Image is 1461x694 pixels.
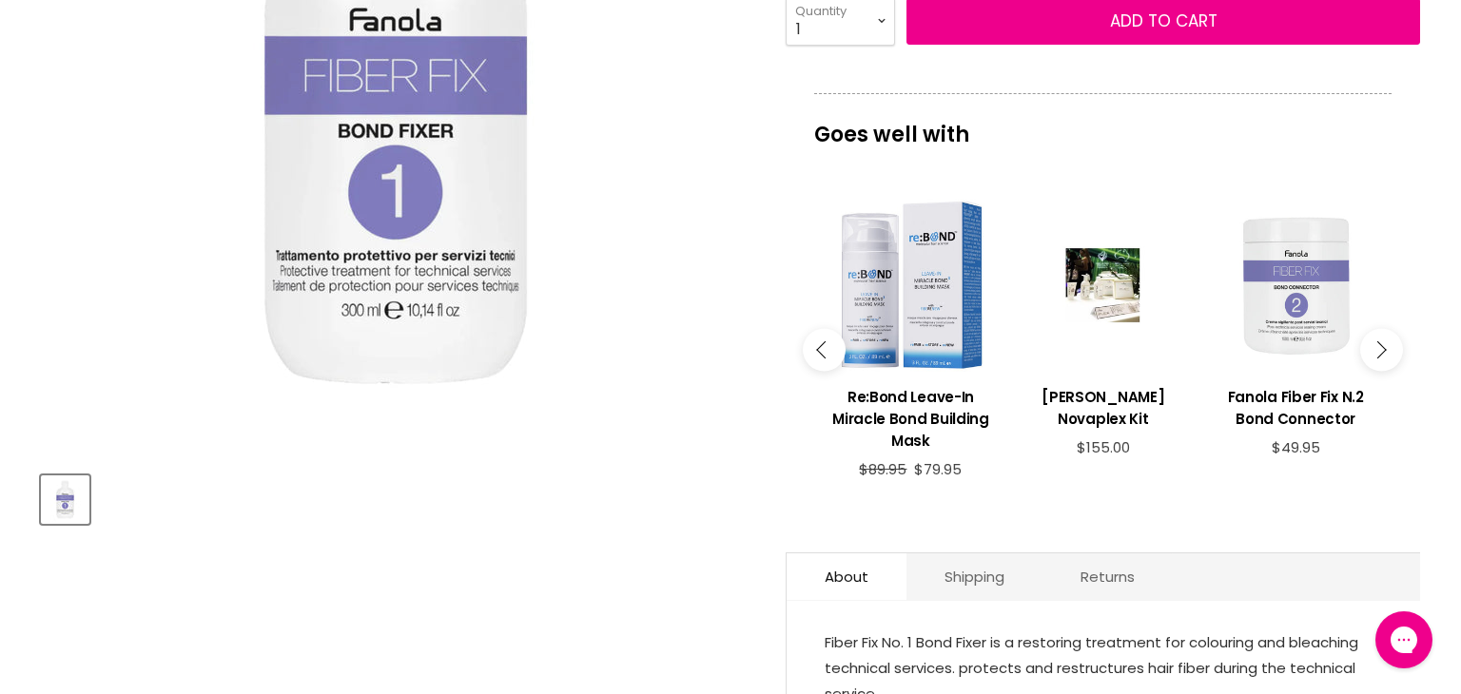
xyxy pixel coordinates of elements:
[824,386,997,452] h3: Re:Bond Leave-In Miracle Bond Building Mask
[1366,605,1442,675] iframe: Gorgias live chat messenger
[1077,437,1130,457] span: $155.00
[914,459,962,479] span: $79.95
[1272,437,1320,457] span: $49.95
[1017,372,1190,439] a: View product:De Lorenzo Novaplex Kit
[1209,372,1382,439] a: View product:Fanola Fiber Fix N.2 Bond Connector
[824,372,997,461] a: View product:Re:Bond Leave-In Miracle Bond Building Mask
[906,553,1042,600] a: Shipping
[1042,553,1173,600] a: Returns
[1017,386,1190,430] h3: [PERSON_NAME] Novaplex Kit
[1209,386,1382,430] h3: Fanola Fiber Fix N.2 Bond Connector
[1110,10,1217,32] span: Add to cart
[814,93,1392,156] p: Goes well with
[787,553,906,600] a: About
[43,477,88,522] img: Fanola Fiber Fix N.1 Bond Fixer
[41,475,89,524] button: Fanola Fiber Fix N.1 Bond Fixer
[859,459,906,479] span: $89.95
[38,470,754,524] div: Product thumbnails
